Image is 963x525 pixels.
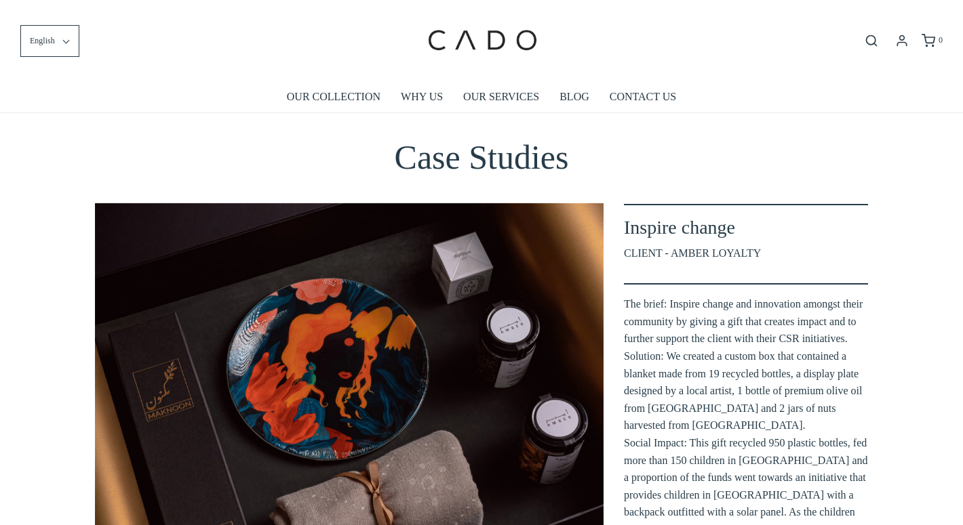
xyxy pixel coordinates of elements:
[624,245,761,262] span: CLIENT - AMBER LOYALTY
[287,81,380,112] a: OUR COLLECTION
[939,35,943,45] span: 0
[624,217,735,238] span: Inspire change
[610,81,676,112] a: CONTACT US
[424,10,539,71] img: cadogifting
[559,81,589,112] a: BLOG
[920,34,943,47] a: 0
[463,81,539,112] a: OUR SERVICES
[859,33,884,48] button: Open search bar
[401,81,443,112] a: WHY US
[395,138,569,176] span: Case Studies
[20,25,79,57] button: English
[30,35,55,47] span: English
